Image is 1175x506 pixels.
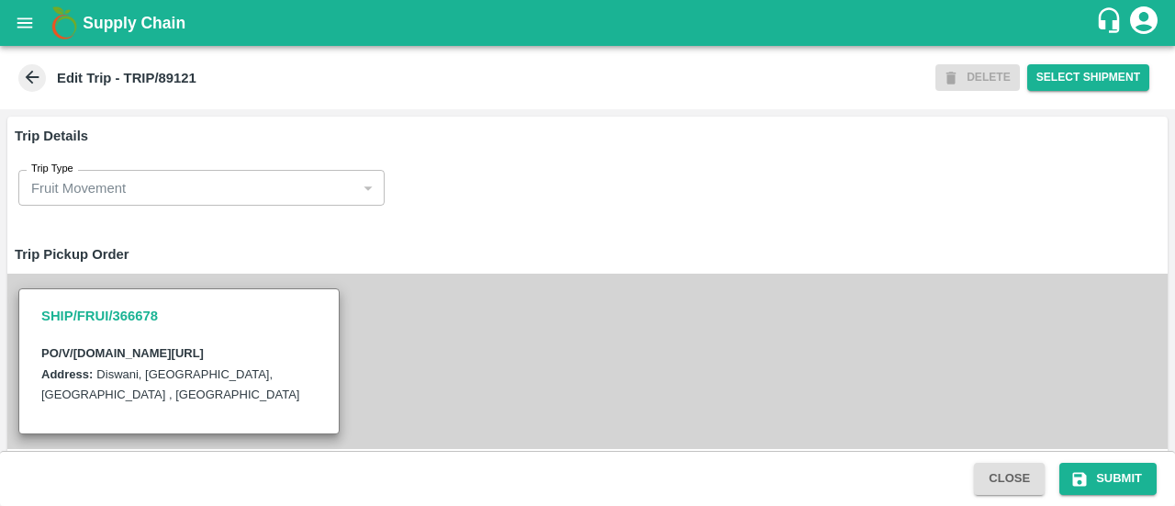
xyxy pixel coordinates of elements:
[15,247,129,262] strong: Trip Pickup Order
[41,367,93,381] label: Address:
[83,14,185,32] b: Supply Chain
[1059,463,1157,495] button: Submit
[1127,4,1160,42] div: account of current user
[83,10,1095,36] a: Supply Chain
[1027,64,1149,91] button: Select Shipment
[4,2,46,44] button: open drawer
[41,346,204,360] b: PO/V/[DOMAIN_NAME][URL]
[31,162,73,176] label: Trip Type
[15,129,88,143] strong: Trip Details
[57,71,196,85] b: Edit Trip - TRIP/89121
[31,178,126,198] p: Fruit Movement
[974,463,1045,495] button: Close
[41,367,299,401] label: Diswani, [GEOGRAPHIC_DATA], [GEOGRAPHIC_DATA] , [GEOGRAPHIC_DATA]
[46,5,83,41] img: logo
[41,304,317,328] h3: SHIP/FRUI/366678
[1095,6,1127,39] div: customer-support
